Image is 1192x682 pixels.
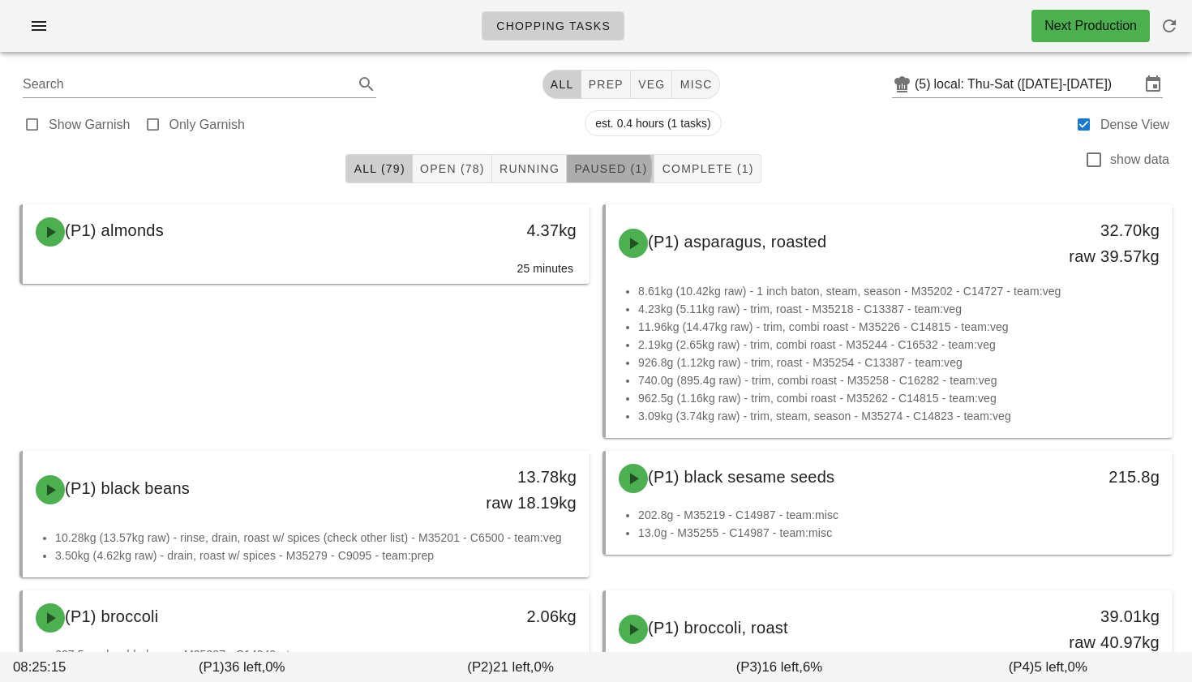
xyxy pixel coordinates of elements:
span: Paused (1) [573,162,647,175]
span: 16 left, [761,659,802,675]
span: (P1) black beans [65,479,190,497]
span: est. 0.4 hours (1 tasks) [595,111,710,135]
div: Next Production [1044,16,1137,36]
li: 4.23kg (5.11kg raw) - trim, roast - M35218 - C13387 - team:veg [638,300,1160,318]
div: 08:25:15 [10,654,108,680]
li: 11.96kg (14.47kg raw) - trim, combi roast - M35226 - C14815 - team:veg [638,318,1160,336]
span: prep [588,78,624,91]
div: 215.8g [1039,464,1160,490]
button: Paused (1) [567,154,654,183]
span: (P1) broccoli [65,607,159,625]
button: misc [672,70,719,99]
li: 3.50kg (4.62kg raw) - drain, roast w/ spices - M35279 - C9095 - team:prep [55,547,577,564]
div: (P1) 0% [108,654,376,680]
button: prep [581,70,631,99]
li: 8.61kg (10.42kg raw) - 1 inch baton, steam, season - M35202 - C14727 - team:veg [638,282,1160,300]
li: 2.19kg (2.65kg raw) - trim, combi roast - M35244 - C16532 - team:veg [638,336,1160,354]
label: Show Garnish [49,117,131,133]
span: (P1) almonds [65,221,164,239]
li: 962.5g (1.16kg raw) - trim, combi roast - M35262 - C14815 - team:veg [638,389,1160,407]
div: 32.70kg raw 39.57kg [1039,217,1160,269]
div: (P3) 6% [645,654,913,680]
div: 4.37kg [456,217,577,243]
button: All (79) [345,154,412,183]
label: Only Garnish [169,117,245,133]
div: 13.78kg raw 18.19kg [456,464,577,516]
li: 637.5g - shredded, raw - M35237 - C14940 - team:veg [55,646,577,663]
span: All (79) [353,162,405,175]
span: misc [679,78,712,91]
div: 2.06kg [456,603,577,629]
li: 740.0g (895.4g raw) - trim, combi roast - M35258 - C16282 - team:veg [638,371,1160,389]
button: Running [492,154,567,183]
span: Open (78) [419,162,485,175]
button: Open (78) [413,154,492,183]
div: 39.01kg raw 40.97kg [1039,603,1160,655]
li: 10.28kg (13.57kg raw) - rinse, drain, roast w/ spices (check other list) - M35201 - C6500 - team:veg [55,529,577,547]
span: 21 left, [493,659,534,675]
li: 13.0g - M35255 - C14987 - team:misc [638,524,1160,542]
div: (5) [915,76,934,92]
span: (P1) asparagus, roasted [648,233,826,251]
button: Complete (1) [654,154,761,183]
span: Complete (1) [661,162,753,175]
div: 25 minutes [39,260,573,284]
span: Chopping Tasks [495,19,611,32]
li: 202.8g - M35219 - C14987 - team:misc [638,506,1160,524]
span: veg [637,78,666,91]
span: 36 left, [225,659,265,675]
li: 3.09kg (3.74kg raw) - trim, steam, season - M35274 - C14823 - team:veg [638,407,1160,425]
button: veg [631,70,673,99]
span: 5 left, [1034,659,1067,675]
label: Dense View [1100,117,1169,133]
span: Running [499,162,560,175]
button: All [542,70,581,99]
span: (P1) black sesame seeds [648,468,834,486]
span: (P1) broccoli, roast [648,619,788,637]
div: (P2) 0% [376,654,645,680]
a: Chopping Tasks [482,11,624,41]
li: 926.8g (1.12kg raw) - trim, roast - M35254 - C13387 - team:veg [638,354,1160,371]
div: (P4) 0% [914,654,1182,680]
span: All [550,78,574,91]
label: show data [1110,152,1169,168]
